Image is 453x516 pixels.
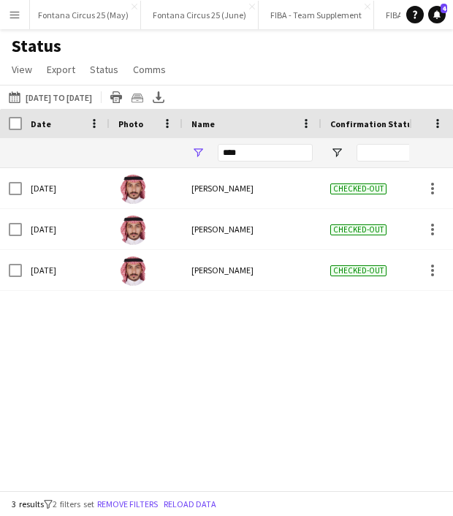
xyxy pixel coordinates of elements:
button: FIBA - Team Supplement [259,1,374,29]
span: [PERSON_NAME] [191,224,254,235]
span: Checked-out [330,224,387,235]
button: Open Filter Menu [191,146,205,159]
span: Checked-out [330,183,387,194]
span: [PERSON_NAME] [191,183,254,194]
button: Reload data [161,496,219,512]
button: Fontana Circus 25 (June) [141,1,259,29]
input: Confirmation Status Filter Input [357,144,452,162]
span: 4 [441,4,447,13]
app-action-btn: Export XLSX [150,88,167,106]
button: Fontana Circus 25 (May) [26,1,141,29]
span: Date [31,118,51,129]
img: Abubaker Alamoudi [118,175,148,204]
a: Comms [127,60,172,79]
span: [PERSON_NAME] [191,265,254,276]
a: 4 [428,6,446,23]
span: 2 filters set [53,498,94,509]
div: [DATE] [22,250,110,290]
app-action-btn: Crew files as ZIP [129,88,146,106]
span: Comms [133,63,166,76]
button: [DATE] to [DATE] [6,88,95,106]
span: Checked-out [330,265,387,276]
span: Export [47,63,75,76]
span: Status [90,63,118,76]
button: Open Filter Menu [330,146,343,159]
div: [DATE] [22,209,110,249]
a: View [6,60,38,79]
img: Abubaker Alamoudi [118,257,148,286]
span: Name [191,118,215,129]
a: Export [41,60,81,79]
input: Name Filter Input [218,144,313,162]
span: View [12,63,32,76]
div: [DATE] [22,168,110,208]
span: Photo [118,118,143,129]
a: Status [84,60,124,79]
button: Remove filters [94,496,161,512]
app-action-btn: Print [107,88,125,106]
img: Abubaker Alamoudi [118,216,148,245]
span: Confirmation Status [330,118,416,129]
